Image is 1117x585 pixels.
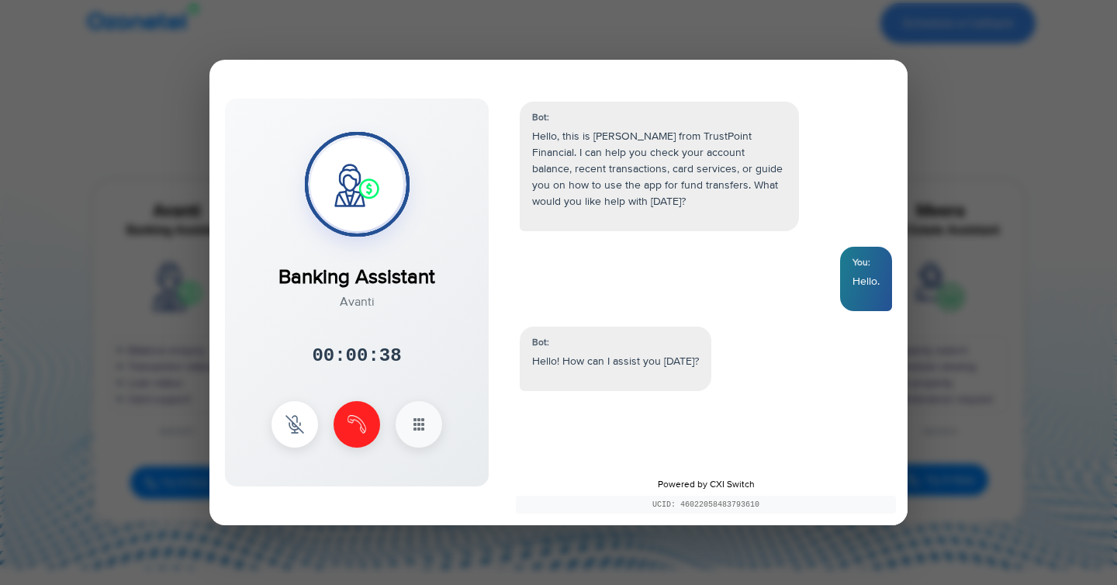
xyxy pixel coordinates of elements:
[348,415,366,434] img: end Icon
[852,273,880,289] p: Hello.
[516,496,896,514] div: UCID: 46022058483793610
[312,342,401,370] div: 00:00:38
[532,128,787,209] p: Hello, this is [PERSON_NAME] from TrustPoint Financial. I can help you check your account balance...
[532,111,787,125] div: Bot:
[852,256,880,270] div: You:
[285,415,304,434] img: mute Icon
[278,247,435,292] div: Banking Assistant
[504,466,908,525] div: Powered by CXI Switch
[278,292,435,311] div: Avanti
[532,353,699,369] p: Hello! How can I assist you [DATE]?
[532,336,699,350] div: Bot:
